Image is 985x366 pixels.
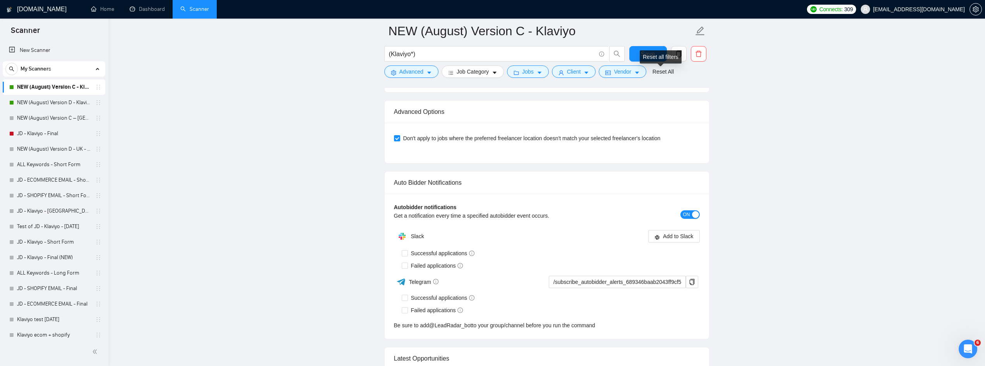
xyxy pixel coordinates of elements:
span: info-circle [599,52,604,57]
span: holder [95,162,101,168]
span: search [6,66,17,72]
button: userClientcaret-down [552,65,596,78]
a: ALL Keywords - Long Form [17,265,91,281]
a: searchScanner [180,6,209,12]
span: Failed applications [408,306,466,314]
button: copy [686,276,698,288]
span: setting [970,6,982,12]
span: setting [391,70,396,76]
span: double-left [92,348,100,356]
span: Jobs [522,67,534,76]
span: Client [567,67,581,76]
span: Vendor [614,67,631,76]
span: Add to Slack [663,232,694,241]
div: Reset all filters [640,50,682,64]
a: Test of JD - Klaviyo - [DATE] [17,219,91,234]
span: delete [691,50,706,57]
a: NEW (August) Version C - Klaviyo [17,79,91,95]
a: Klaviyo test [DATE] [17,312,91,327]
span: holder [95,146,101,152]
a: JD - Klaviyo - [GEOGRAPHIC_DATA] - only [17,203,91,219]
span: folder [514,70,519,76]
span: holder [95,239,101,245]
button: Save [629,46,667,62]
span: holder [95,84,101,90]
a: JD - ECOMMERCE EMAIL - Short Form [17,172,91,188]
button: slackAdd to Slack [648,230,700,242]
span: idcard [605,70,611,76]
span: info-circle [469,295,475,301]
span: Slack [411,233,424,239]
iframe: Intercom live chat [959,340,977,358]
span: info-circle [457,263,463,268]
button: copy [671,46,687,62]
span: 6 [975,340,981,346]
span: Scanner [5,25,46,41]
span: 309 [844,5,853,14]
span: Telegram [409,279,439,285]
span: holder [95,316,101,323]
span: holder [95,131,101,137]
span: Failed applications [408,261,466,270]
span: holder [95,223,101,230]
span: info-circle [457,308,463,313]
a: dashboardDashboard [130,6,165,12]
a: JD - Klaviyo - Final [17,126,91,141]
span: Advanced [399,67,423,76]
div: Be sure to add to your group/channel before you run the command [394,321,700,330]
a: ALL Keywords - Short Form [17,157,91,172]
b: Autobidder notifications [394,204,457,210]
span: Connects: [819,5,843,14]
span: Job Category [457,67,489,76]
img: logo [7,3,12,16]
a: @LeadRadar_bot [429,321,472,330]
div: Advanced Options [394,101,700,123]
span: holder [95,270,101,276]
a: NEW (August) Version D - Klaviyo [17,95,91,110]
span: holder [95,115,101,121]
span: info-circle [469,251,475,256]
img: ww3wtPAAAAAElFTkSuQmCC [396,277,406,287]
button: settingAdvancedcaret-down [384,65,439,78]
span: caret-down [634,70,640,76]
span: holder [95,208,101,214]
a: setting [970,6,982,12]
span: slack [654,234,660,240]
span: holder [95,332,101,338]
span: holder [95,192,101,199]
span: caret-down [492,70,497,76]
span: Successful applications [408,249,478,258]
button: delete [691,46,706,62]
a: New Scanner [9,43,99,58]
input: Search Freelance Jobs... [389,49,596,59]
span: Don't apply to jobs where the preferred freelancer location doesn't match your selected freelance... [400,134,664,143]
span: copy [686,279,698,285]
input: Scanner name... [389,21,694,41]
button: search [5,63,18,75]
span: Successful applications [408,294,478,302]
span: caret-down [537,70,542,76]
button: idcardVendorcaret-down [599,65,646,78]
a: NEW (August) Version C – [GEOGRAPHIC_DATA] - Klaviyo [17,110,91,126]
span: caret-down [584,70,589,76]
span: My Scanners [21,61,51,77]
a: Reset All [653,67,674,76]
span: holder [95,100,101,106]
a: JD - Klaviyo - Final (NEW) [17,250,91,265]
span: edit [695,26,705,36]
span: holder [95,285,101,292]
span: holder [95,177,101,183]
a: JD - SHOPIFY EMAIL - Final [17,281,91,296]
a: JD - ECOMMERCE EMAIL - Final [17,296,91,312]
span: user [558,70,564,76]
span: holder [95,254,101,261]
div: Get a notification every time a specified autobidder event occurs. [394,211,624,220]
a: NEW (August) Version D - UK - Klaviyo [17,141,91,157]
button: search [609,46,625,62]
button: setting [970,3,982,15]
span: user [863,7,868,12]
img: upwork-logo.png [810,6,817,12]
button: barsJob Categorycaret-down [442,65,504,78]
span: caret-down [427,70,432,76]
span: holder [95,301,101,307]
